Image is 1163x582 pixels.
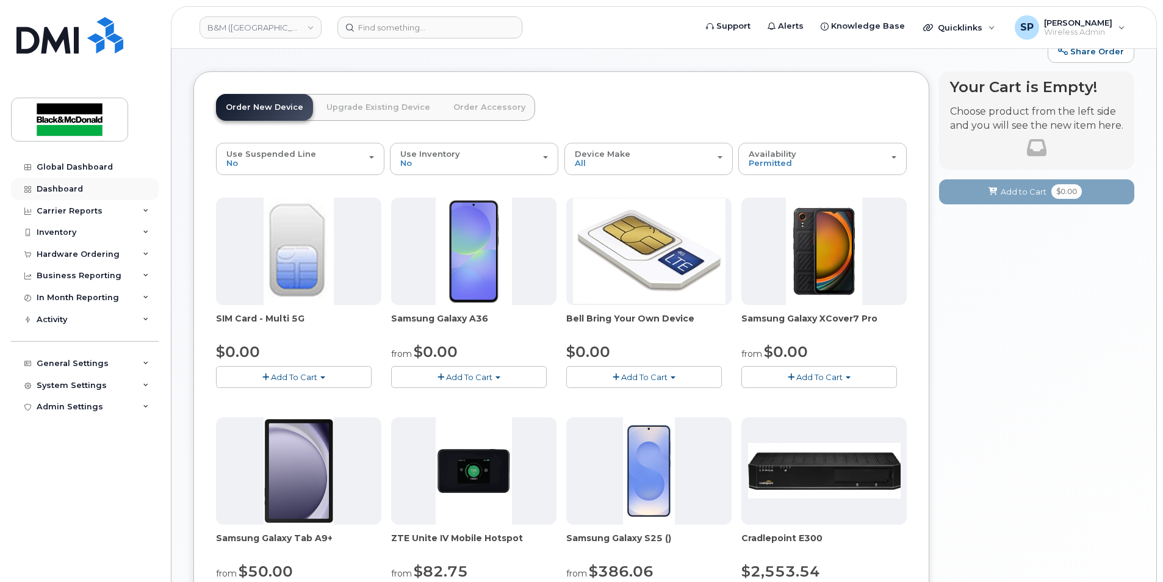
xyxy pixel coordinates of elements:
span: Alerts [778,20,804,32]
small: from [391,568,412,579]
div: Bell Bring Your Own Device [566,312,732,337]
button: Use Inventory No [390,143,558,174]
span: Wireless Admin [1044,27,1112,37]
a: Support [697,14,759,38]
span: Use Suspended Line [226,149,316,159]
span: Add To Cart [446,372,492,382]
span: $0.00 [1051,184,1082,199]
div: Samsung Galaxy XCover7 Pro [741,312,907,337]
img: phone23274.JPG [573,198,726,304]
div: Cradlepoint E300 [741,532,907,556]
span: Quicklinks [938,23,982,32]
span: $50.00 [239,562,293,580]
span: Knowledge Base [831,20,905,32]
img: phone23886.JPG [436,198,513,305]
a: Alerts [759,14,812,38]
img: phone23817.JPG [623,417,675,525]
span: SP [1020,20,1034,35]
span: Add To Cart [796,372,843,382]
span: Add To Cart [621,372,668,382]
button: Availability Permitted [738,143,907,174]
a: Order Accessory [444,94,535,121]
button: Add To Cart [741,366,897,387]
p: Choose product from the left side and you will see the new item here. [950,105,1123,133]
span: $0.00 [414,343,458,361]
small: from [566,568,587,579]
div: Samsung Galaxy A36 [391,312,556,337]
span: [PERSON_NAME] [1044,18,1112,27]
span: No [226,158,238,168]
button: Add To Cart [566,366,722,387]
span: $0.00 [764,343,808,361]
a: Share Order [1048,39,1134,63]
img: phone23268.JPG [436,417,513,525]
div: SIM Card - Multi 5G [216,312,381,337]
button: Add to Cart $0.00 [939,179,1134,204]
span: No [400,158,412,168]
span: Add To Cart [271,372,317,382]
a: B&M (Atlantic Region) [200,16,322,38]
span: $386.06 [589,562,654,580]
div: Samsung Galaxy Tab A9+ [216,532,381,556]
span: $82.75 [414,562,468,580]
button: Add To Cart [391,366,547,387]
div: ZTE Unite IV Mobile Hotspot [391,532,556,556]
span: Permitted [749,158,792,168]
button: Device Make All [564,143,733,174]
a: Knowledge Base [812,14,913,38]
img: phone23879.JPG [786,198,863,305]
a: Order New Device [216,94,313,121]
span: Add to Cart [1001,186,1046,198]
div: Spencer Pearson [1006,15,1134,40]
h1: New Order [193,31,1042,52]
h4: Your Cart is Empty! [950,79,1123,95]
button: Add To Cart [216,366,372,387]
img: phone23884.JPG [264,417,334,525]
small: from [391,348,412,359]
span: Device Make [575,149,630,159]
span: $2,553.54 [741,562,820,580]
button: Use Suspended Line No [216,143,384,174]
img: 00D627D4-43E9-49B7-A367-2C99342E128C.jpg [264,198,333,305]
span: Availability [749,149,796,159]
input: Find something... [337,16,522,38]
span: $0.00 [566,343,610,361]
small: from [216,568,237,579]
img: phone23700.JPG [748,443,901,498]
small: from [741,348,762,359]
div: Samsung Galaxy S25 () [566,532,732,556]
span: All [575,158,586,168]
div: Quicklinks [915,15,1004,40]
span: Support [716,20,751,32]
span: $0.00 [216,343,260,361]
span: Use Inventory [400,149,460,159]
a: Upgrade Existing Device [317,94,440,121]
